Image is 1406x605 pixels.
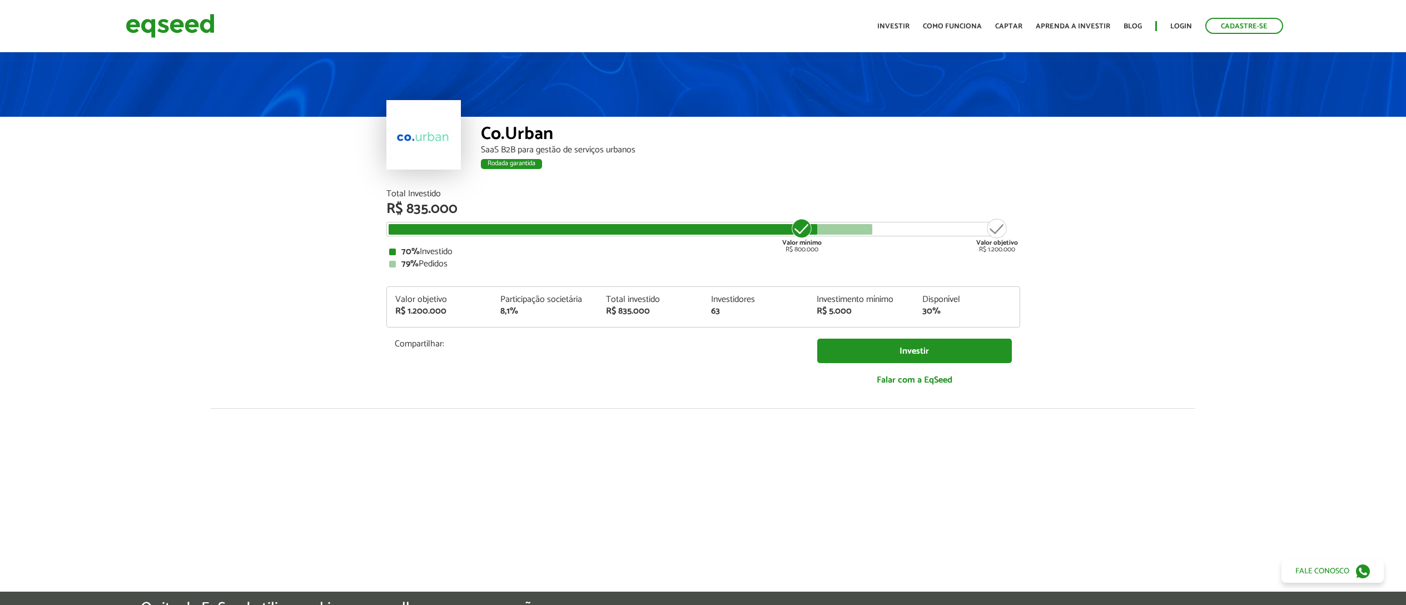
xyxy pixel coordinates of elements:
[606,307,695,316] div: R$ 835.000
[481,125,1020,146] div: Co.Urban
[401,256,419,271] strong: 79%
[711,307,800,316] div: 63
[500,295,589,304] div: Participação societária
[1205,18,1283,34] a: Cadastre-se
[817,295,906,304] div: Investimento mínimo
[817,339,1012,364] a: Investir
[923,23,982,30] a: Como funciona
[781,217,823,253] div: R$ 800.000
[877,23,910,30] a: Investir
[481,159,542,169] div: Rodada garantida
[401,244,420,259] strong: 70%
[782,237,822,248] strong: Valor mínimo
[395,307,484,316] div: R$ 1.200.000
[389,260,1017,269] div: Pedidos
[395,295,484,304] div: Valor objetivo
[1036,23,1110,30] a: Aprenda a investir
[389,247,1017,256] div: Investido
[922,307,1011,316] div: 30%
[976,217,1018,253] div: R$ 1.200.000
[995,23,1022,30] a: Captar
[126,11,215,41] img: EqSeed
[386,202,1020,216] div: R$ 835.000
[395,339,801,349] p: Compartilhar:
[500,307,589,316] div: 8,1%
[922,295,1011,304] div: Disponível
[711,295,800,304] div: Investidores
[481,146,1020,155] div: SaaS B2B para gestão de serviços urbanos
[976,237,1018,248] strong: Valor objetivo
[606,295,695,304] div: Total investido
[1281,559,1384,583] a: Fale conosco
[1124,23,1142,30] a: Blog
[1170,23,1192,30] a: Login
[817,369,1012,391] a: Falar com a EqSeed
[817,307,906,316] div: R$ 5.000
[386,190,1020,199] div: Total Investido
